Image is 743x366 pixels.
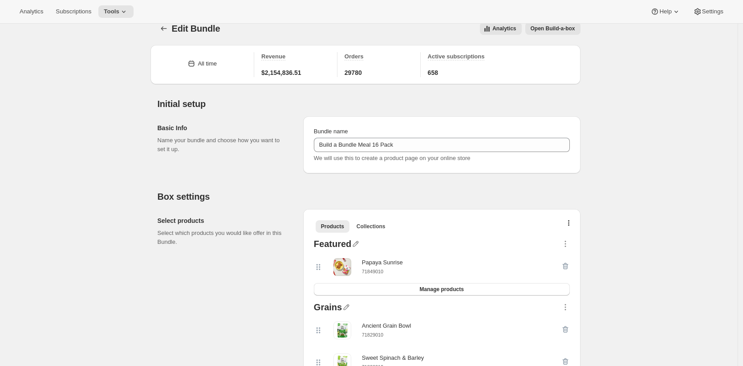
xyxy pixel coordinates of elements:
div: All time [198,59,217,68]
div: Sweet Spinach & Barley [362,354,424,362]
span: Subscriptions [56,8,91,15]
button: Tools [98,5,134,18]
img: Ancient Grain Bowl [333,321,351,339]
span: Products [321,223,344,230]
h2: Select products [158,216,289,225]
button: Analytics [14,5,49,18]
div: Papaya Sunrise [362,258,403,267]
button: View links to open the build-a-box on the online store [525,22,581,35]
span: Open Build-a-box [531,25,575,32]
button: Settings [688,5,729,18]
button: Subscriptions [50,5,97,18]
small: 71849010 [362,269,383,274]
img: Papaya Sunrise [333,258,351,276]
span: Help [659,8,671,15]
button: View all analytics related to this specific bundles, within certain timeframes [480,22,521,35]
span: Settings [702,8,723,15]
span: Collections [357,223,386,230]
span: Edit Bundle [172,24,220,33]
button: Manage products [314,283,570,296]
span: Analytics [492,25,516,32]
span: 658 [428,68,438,77]
div: Ancient Grain Bowl [362,321,411,330]
span: $2,154,836.51 [261,68,301,77]
span: We will use this to create a product page on your online store [314,155,471,161]
button: Help [645,5,686,18]
h2: Basic Info [158,123,289,132]
span: Bundle name [314,128,348,135]
span: Active subscriptions [428,53,485,60]
div: Featured [314,239,351,251]
button: Bundles [158,22,170,35]
h2: Box settings [158,191,581,202]
span: Analytics [20,8,43,15]
p: Name your bundle and choose how you want to set it up. [158,136,289,154]
span: Manage products [419,286,463,293]
span: Tools [104,8,119,15]
span: 29780 [345,68,362,77]
p: Select which products you would like offer in this Bundle. [158,229,289,247]
small: 71829010 [362,332,383,337]
span: Revenue [261,53,285,60]
span: Orders [345,53,364,60]
input: ie. Smoothie box [314,138,570,152]
h2: Initial setup [158,99,581,109]
div: Grains [314,303,342,314]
